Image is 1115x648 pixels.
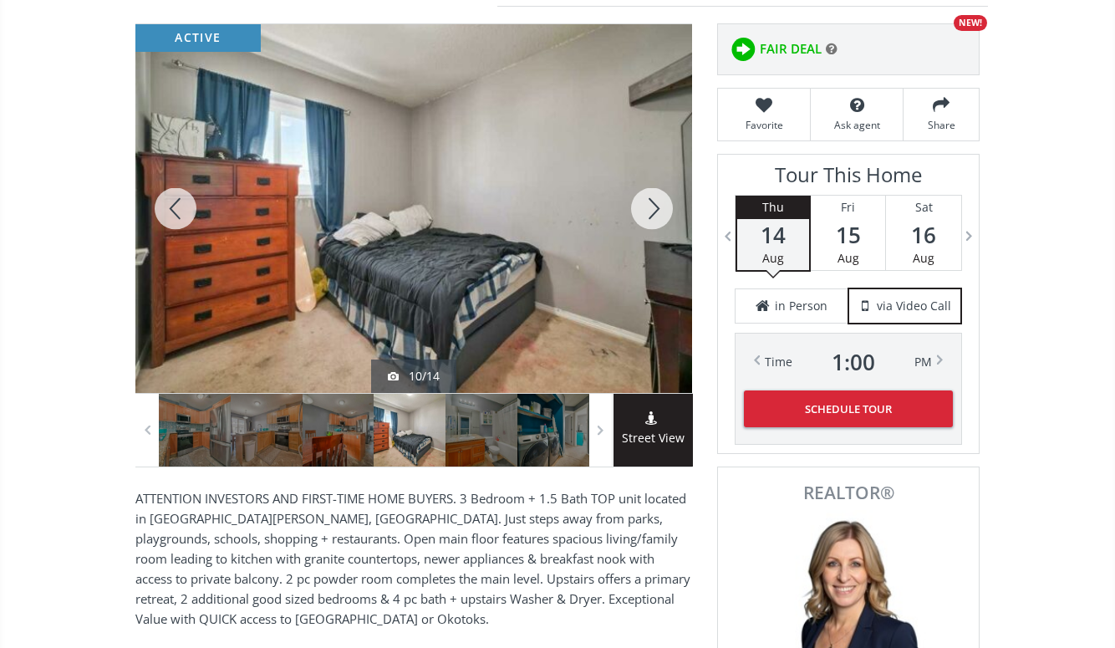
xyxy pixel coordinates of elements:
[737,196,809,219] div: Thu
[726,118,802,132] span: Favorite
[135,24,261,52] div: active
[838,250,859,266] span: Aug
[760,40,822,58] span: FAIR DEAL
[762,250,784,266] span: Aug
[737,223,809,247] span: 14
[811,223,885,247] span: 15
[886,196,961,219] div: Sat
[877,298,951,314] span: via Video Call
[954,15,987,31] div: NEW!
[912,118,970,132] span: Share
[765,350,932,374] div: Time PM
[744,390,953,427] button: Schedule Tour
[819,118,894,132] span: Ask agent
[736,484,960,502] span: REALTOR®
[832,350,875,374] span: 1 : 00
[388,368,440,385] div: 10/14
[775,298,827,314] span: in Person
[135,488,692,629] p: ATTENTION INVESTORS AND FIRST-TIME HOME BUYERS. 3 Bedroom + 1.5 Bath TOP unit located in [GEOGRAP...
[726,33,760,66] img: rating icon
[614,429,693,448] span: Street View
[135,24,692,393] div: 120 Sunrise Terrace NE High River, AB T1V 0C2 - Photo 10 of 14
[811,196,885,219] div: Fri
[886,223,961,247] span: 16
[735,163,962,195] h3: Tour This Home
[913,250,934,266] span: Aug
